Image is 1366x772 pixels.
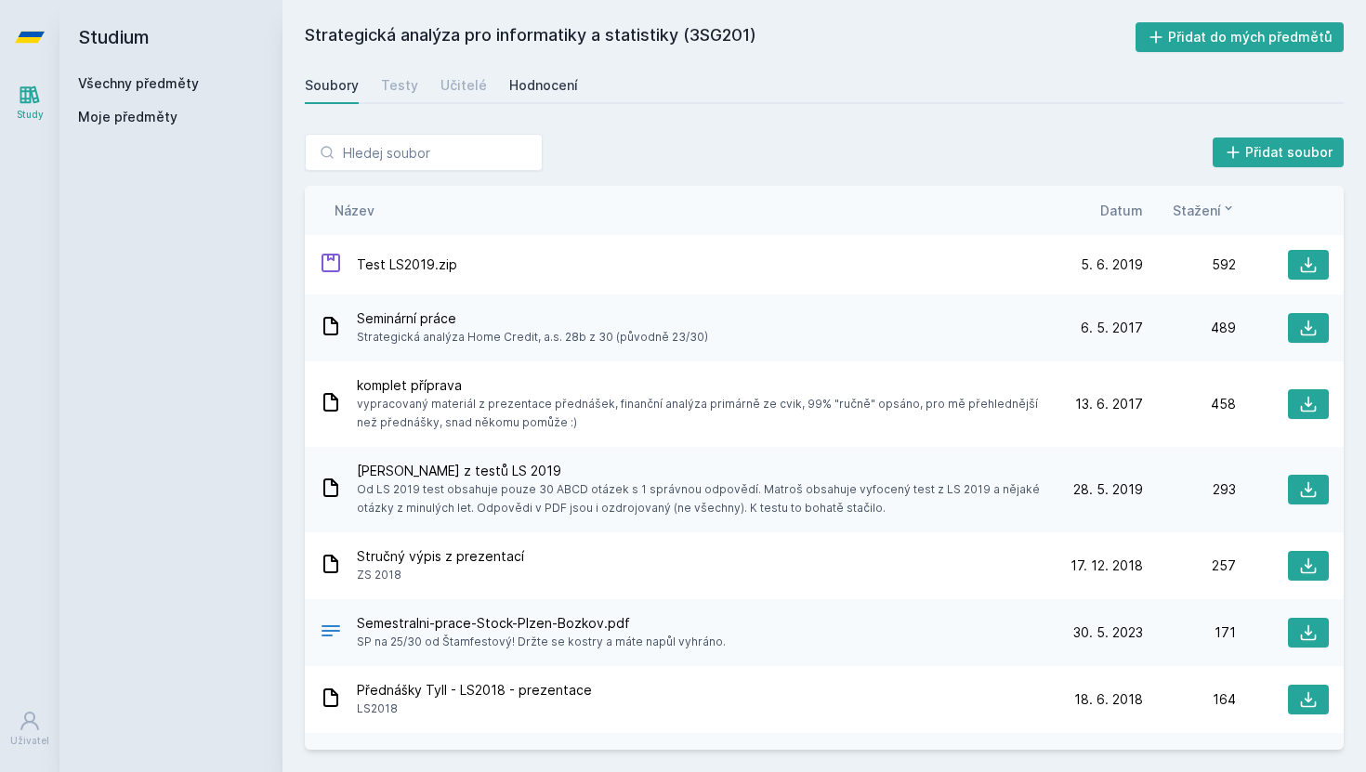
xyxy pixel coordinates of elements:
[357,614,726,633] span: Semestralni-prace-Stock-Plzen-Bozkov.pdf
[1143,395,1236,413] div: 458
[357,748,486,766] span: [PERSON_NAME].pdf
[509,67,578,104] a: Hodnocení
[17,108,44,122] div: Study
[1143,255,1236,274] div: 592
[320,252,342,279] div: ZIP
[4,74,56,131] a: Study
[1073,623,1143,642] span: 30. 5. 2023
[357,309,708,328] span: Seminární práce
[1173,201,1236,220] button: Stažení
[305,134,543,171] input: Hledej soubor
[381,67,418,104] a: Testy
[1081,255,1143,274] span: 5. 6. 2019
[305,22,1136,52] h2: Strategická analýza pro informatiky a statistiky (3SG201)
[1213,137,1345,167] button: Přidat soubor
[357,462,1043,480] span: [PERSON_NAME] z testů LS 2019
[1143,319,1236,337] div: 489
[1070,556,1143,575] span: 17. 12. 2018
[4,700,56,757] a: Uživatel
[1173,201,1221,220] span: Stažení
[1074,690,1143,709] span: 18. 6. 2018
[335,201,374,220] button: Název
[305,67,359,104] a: Soubory
[440,67,487,104] a: Učitelé
[1073,480,1143,499] span: 28. 5. 2019
[440,76,487,95] div: Učitelé
[357,633,726,651] span: SP na 25/30 od Štamfestový! Držte se kostry a máte napůl vyhráno.
[10,734,49,748] div: Uživatel
[320,620,342,647] div: PDF
[357,700,592,718] span: LS2018
[509,76,578,95] div: Hodnocení
[1100,201,1143,220] button: Datum
[78,75,199,91] a: Všechny předměty
[1081,319,1143,337] span: 6. 5. 2017
[1143,480,1236,499] div: 293
[381,76,418,95] div: Testy
[357,328,708,347] span: Strategická analýza Home Credit, a.s. 28b z 30 (původně 23/30)
[357,547,524,566] span: Stručný výpis z prezentací
[357,480,1043,517] span: Od LS 2019 test obsahuje pouze 30 ABCD otázek s 1 správnou odpovědí. Matroš obsahuje vyfocený tes...
[357,566,524,584] span: ZS 2018
[357,376,1043,395] span: komplet příprava
[78,108,177,126] span: Moje předměty
[1075,395,1143,413] span: 13. 6. 2017
[305,76,359,95] div: Soubory
[1136,22,1345,52] button: Přidat do mých předmětů
[1143,556,1236,575] div: 257
[1143,623,1236,642] div: 171
[357,395,1043,432] span: vypracovaný materiál z prezentace přednášek, finanční analýza primárně ze cvik, 99% "ručně" opsán...
[357,255,457,274] span: Test LS2019.zip
[357,681,592,700] span: Přednášky Tyll - LS2018 - prezentace
[1143,690,1236,709] div: 164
